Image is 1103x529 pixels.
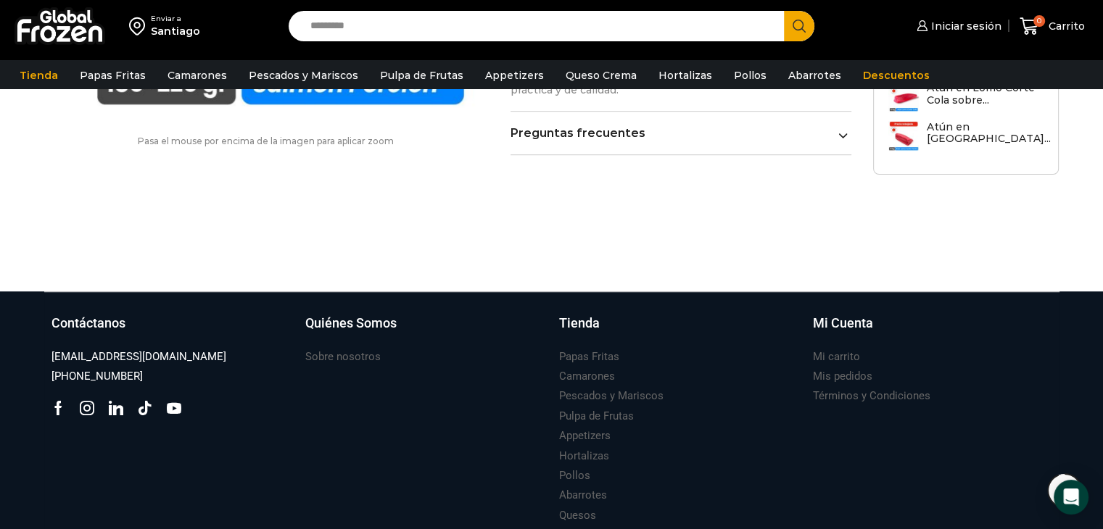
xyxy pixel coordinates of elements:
[558,62,644,89] a: Queso Crema
[559,367,615,386] a: Camarones
[813,369,872,384] h3: Mis pedidos
[559,388,664,404] h3: Pescados y Mariscos
[559,314,600,333] h3: Tienda
[784,11,814,41] button: Search button
[305,314,397,333] h3: Quiénes Somos
[888,82,1044,113] a: Atún en Lomo Corte Cola sobre...
[1045,19,1085,33] span: Carrito
[559,488,607,503] h3: Abarrotes
[44,136,488,146] p: Pasa el mouse por encima de la imagen para aplicar zoom
[559,446,609,466] a: Hortalizas
[241,62,365,89] a: Pescados y Mariscos
[51,367,143,386] a: [PHONE_NUMBER]
[559,407,634,426] a: Pulpa de Frutas
[813,347,860,367] a: Mi carrito
[727,62,774,89] a: Pollos
[926,121,1050,146] h3: Atún en [GEOGRAPHIC_DATA]...
[813,314,873,333] h3: Mi Cuenta
[813,314,1052,347] a: Mi Cuenta
[559,428,611,443] h3: Appetizers
[813,349,860,365] h3: Mi carrito
[813,386,930,406] a: Términos y Condiciones
[559,468,590,483] h3: Pollos
[559,386,664,406] a: Pescados y Mariscos
[478,62,551,89] a: Appetizers
[559,508,596,523] h3: Quesos
[51,347,226,367] a: [EMAIL_ADDRESS][DOMAIN_NAME]
[305,314,545,347] a: Quiénes Somos
[559,506,596,525] a: Quesos
[51,369,143,384] h3: [PHONE_NUMBER]
[926,82,1044,107] h3: Atún en Lomo Corte Cola sobre...
[305,349,381,365] h3: Sobre nosotros
[559,409,634,424] h3: Pulpa de Frutas
[1016,9,1088,43] a: 0 Carrito
[129,14,151,38] img: address-field-icon.svg
[1054,480,1088,515] div: Open Intercom Messenger
[151,14,200,24] div: Enviar a
[373,62,471,89] a: Pulpa de Frutas
[559,486,607,505] a: Abarrotes
[51,349,226,365] h3: [EMAIL_ADDRESS][DOMAIN_NAME]
[813,367,872,386] a: Mis pedidos
[559,466,590,486] a: Pollos
[1033,15,1045,27] span: 0
[559,347,619,367] a: Papas Fritas
[781,62,848,89] a: Abarrotes
[913,12,1001,41] a: Iniciar sesión
[559,369,615,384] h3: Camarones
[511,126,852,140] a: Preguntas frecuentes
[151,24,200,38] div: Santiago
[813,388,930,404] h3: Términos y Condiciones
[559,349,619,365] h3: Papas Fritas
[51,314,291,347] a: Contáctanos
[928,19,1001,33] span: Iniciar sesión
[73,62,153,89] a: Papas Fritas
[160,62,234,89] a: Camarones
[305,347,381,367] a: Sobre nosotros
[559,449,609,464] h3: Hortalizas
[559,426,611,446] a: Appetizers
[12,62,65,89] a: Tienda
[856,62,937,89] a: Descuentos
[51,314,125,333] h3: Contáctanos
[888,121,1050,152] a: Atún en [GEOGRAPHIC_DATA]...
[559,314,798,347] a: Tienda
[651,62,719,89] a: Hortalizas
